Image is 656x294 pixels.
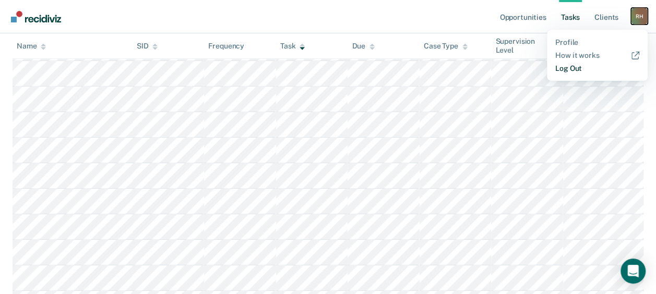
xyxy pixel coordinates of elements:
div: Case Type [424,42,468,51]
button: Profile dropdown button [631,8,648,24]
div: Task [280,42,305,51]
div: R H [631,8,648,24]
img: Recidiviz [11,11,61,22]
a: Profile [555,38,639,47]
a: How it works [555,51,639,60]
div: Name [17,42,46,51]
div: Due [352,42,375,51]
div: SID [137,42,158,51]
div: Frequency [208,42,244,51]
a: Log Out [555,64,639,73]
div: Supervision Level [495,37,559,55]
div: Open Intercom Messenger [621,259,646,284]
